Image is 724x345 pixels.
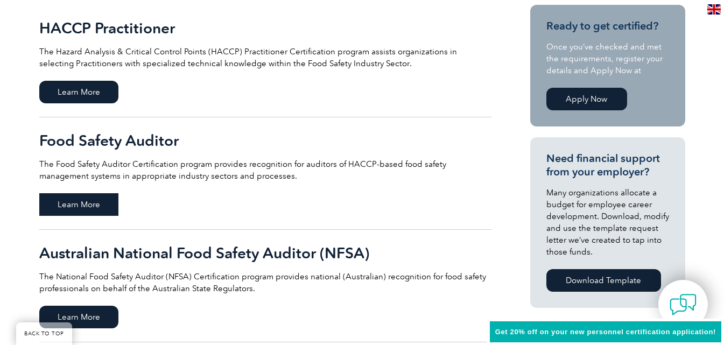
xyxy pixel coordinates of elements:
[546,19,669,33] h3: Ready to get certified?
[39,244,491,262] h2: Australian National Food Safety Auditor (NFSA)
[546,269,661,292] a: Download Template
[39,117,491,230] a: Food Safety Auditor The Food Safety Auditor Certification program provides recognition for audito...
[495,328,716,336] span: Get 20% off on your new personnel certification application!
[39,158,491,182] p: The Food Safety Auditor Certification program provides recognition for auditors of HACCP-based fo...
[546,187,669,258] p: Many organizations allocate a budget for employee career development. Download, modify and use th...
[707,4,721,15] img: en
[670,291,697,318] img: contact-chat.png
[39,19,491,37] h2: HACCP Practitioner
[39,306,118,328] span: Learn More
[546,88,627,110] a: Apply Now
[16,322,72,345] a: BACK TO TOP
[39,81,118,103] span: Learn More
[39,230,491,342] a: Australian National Food Safety Auditor (NFSA) The National Food Safety Auditor (NFSA) Certificat...
[39,46,491,69] p: The Hazard Analysis & Critical Control Points (HACCP) Practitioner Certification program assists ...
[39,271,491,294] p: The National Food Safety Auditor (NFSA) Certification program provides national (Australian) reco...
[39,193,118,216] span: Learn More
[39,5,491,117] a: HACCP Practitioner The Hazard Analysis & Critical Control Points (HACCP) Practitioner Certificati...
[546,41,669,76] p: Once you’ve checked and met the requirements, register your details and Apply Now at
[39,132,491,149] h2: Food Safety Auditor
[546,152,669,179] h3: Need financial support from your employer?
